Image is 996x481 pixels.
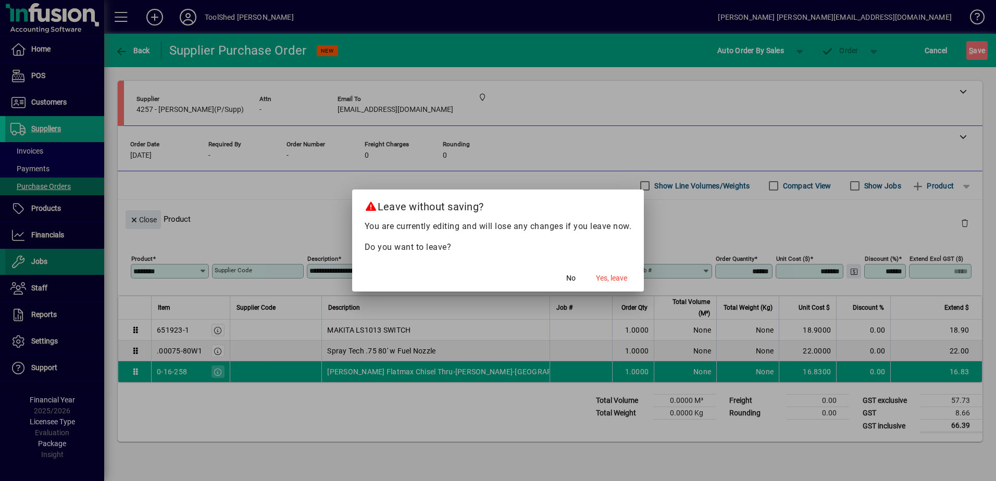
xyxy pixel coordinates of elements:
p: You are currently editing and will lose any changes if you leave now. [365,220,632,233]
button: Yes, leave [592,269,631,287]
span: No [566,273,576,284]
span: Yes, leave [596,273,627,284]
p: Do you want to leave? [365,241,632,254]
button: No [554,269,588,287]
h2: Leave without saving? [352,189,644,220]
